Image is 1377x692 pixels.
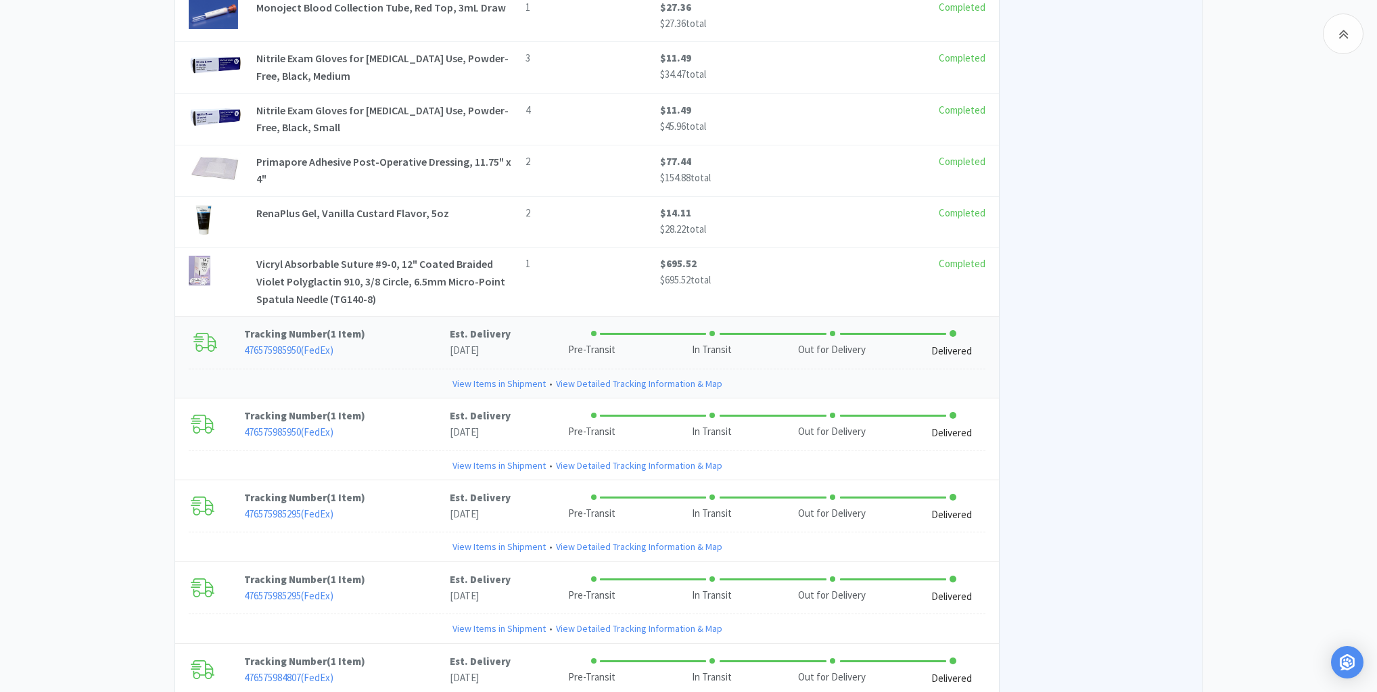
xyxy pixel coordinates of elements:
div: Pre-Transit [568,506,615,522]
div: Out for Delivery [798,506,866,522]
div: Delivered [931,425,972,441]
span: $695.52 [660,273,691,286]
span: 1 Item [331,327,361,340]
div: Open Intercom Messenger [1331,646,1363,678]
p: total [660,221,784,237]
span: $11.49 [660,51,691,64]
span: Completed [939,257,985,270]
span: Primapore Adhesive Post-Operative Dressing, 11.75" x 4" [256,155,511,186]
span: Completed [939,155,985,168]
div: Out for Delivery [798,342,866,358]
span: $77.44 [660,155,691,168]
div: Delivered [931,671,972,687]
img: bc229ea994ac442283f5edb96584806f_13125.png [189,256,210,285]
span: Monoject Blood Collection Tube, Red Top, 3mL Draw [256,1,506,14]
p: total [660,16,784,32]
a: View Detailed Tracking Information & Map [556,458,722,473]
p: [DATE] [450,670,511,686]
p: 1 [526,256,649,272]
div: Delivered [931,507,972,523]
a: 476575985950(FedEx) [244,425,333,438]
p: 3 [526,50,649,66]
img: 1a3100911867410a9b9337617caa1d72_460144.png [189,102,242,132]
p: Tracking Number ( ) [244,326,450,342]
p: Est. Delivery [450,490,511,506]
div: In Transit [692,342,732,358]
p: [DATE] [450,588,511,604]
span: RenaPlus Gel, Vanilla Custard Flavor, 5oz [256,206,449,220]
a: View Items in Shipment [452,539,546,554]
p: Est. Delivery [450,572,511,588]
span: Completed [939,206,985,219]
span: • [546,621,556,636]
span: Completed [939,103,985,116]
img: 468b7fddeda04a8088a9c8c0643f497c_460840.png [189,50,242,80]
span: • [546,458,556,473]
a: View Items in Shipment [452,376,546,391]
span: $27.36 [660,17,686,30]
a: View Detailed Tracking Information & Map [556,376,722,391]
div: Delivered [931,589,972,605]
img: 8fef0f866ca4420ca473918d69198708_198936.png [189,154,241,183]
a: 476575985295(FedEx) [244,589,333,602]
span: $11.49 [660,103,691,116]
p: Est. Delivery [450,326,511,342]
p: Tracking Number ( ) [244,408,450,424]
span: 1 Item [331,409,361,422]
span: Completed [939,51,985,64]
a: View Items in Shipment [452,621,546,636]
p: [DATE] [450,424,511,440]
span: $34.47 [660,68,686,80]
p: Tracking Number ( ) [244,572,450,588]
div: Delivered [931,344,972,359]
span: Nitrile Exam Gloves for [MEDICAL_DATA] Use, Powder-Free, Black, Small [256,103,509,135]
div: Out for Delivery [798,424,866,440]
a: 476575985950(FedEx) [244,344,333,356]
div: In Transit [692,588,732,603]
p: [DATE] [450,506,511,522]
span: $45.96 [660,120,686,133]
span: Vicryl Absorbable Suture #9-0, 12" Coated Braided Violet Polyglactin 910, 3/8 Circle, 6.5mm Micro... [256,257,505,305]
span: 1 Item [331,573,361,586]
div: Pre-Transit [568,588,615,603]
p: total [660,170,784,186]
a: 476575985295(FedEx) [244,507,333,520]
div: In Transit [692,670,732,685]
p: Tracking Number ( ) [244,490,450,506]
p: 4 [526,102,649,118]
span: Completed [939,1,985,14]
p: total [660,66,784,83]
a: View Items in Shipment [452,458,546,473]
div: Out for Delivery [798,670,866,685]
span: • [546,376,556,391]
p: Est. Delivery [450,408,511,424]
p: total [660,272,784,288]
p: Tracking Number ( ) [244,653,450,670]
div: Out for Delivery [798,588,866,603]
p: 2 [526,154,649,170]
span: $14.11 [660,206,691,219]
span: $28.22 [660,223,686,235]
span: 1 Item [331,655,361,668]
span: $695.52 [660,257,697,270]
div: Pre-Transit [568,670,615,685]
img: 71e415dbb179420c8fb672837b6fbb32_6775.png [189,205,218,235]
p: Est. Delivery [450,653,511,670]
div: Pre-Transit [568,342,615,358]
span: $154.88 [660,171,691,184]
p: total [660,118,784,135]
div: In Transit [692,424,732,440]
span: 1 Item [331,491,361,504]
p: 2 [526,205,649,221]
a: View Detailed Tracking Information & Map [556,539,722,554]
a: View Detailed Tracking Information & Map [556,621,722,636]
a: 476575984807(FedEx) [244,671,333,684]
p: [DATE] [450,342,511,359]
div: In Transit [692,506,732,522]
span: $27.36 [660,1,691,14]
span: Nitrile Exam Gloves for [MEDICAL_DATA] Use, Powder-Free, Black, Medium [256,51,509,83]
span: • [546,539,556,554]
div: Pre-Transit [568,424,615,440]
